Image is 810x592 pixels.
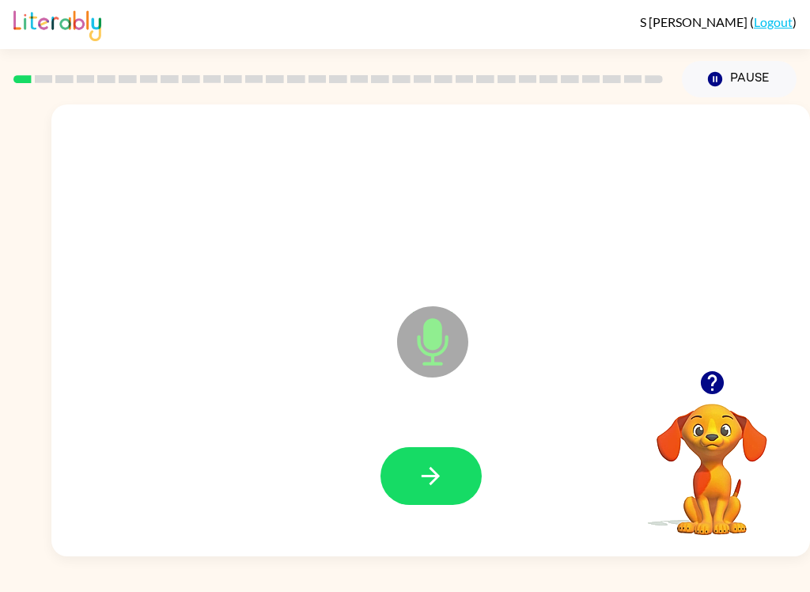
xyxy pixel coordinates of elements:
a: Logout [754,14,793,29]
div: ( ) [640,14,797,29]
button: Pause [682,61,797,97]
span: S [PERSON_NAME] [640,14,750,29]
img: Literably [13,6,101,41]
video: Your browser must support playing .mp4 files to use Literably. Please try using another browser. [633,379,791,537]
